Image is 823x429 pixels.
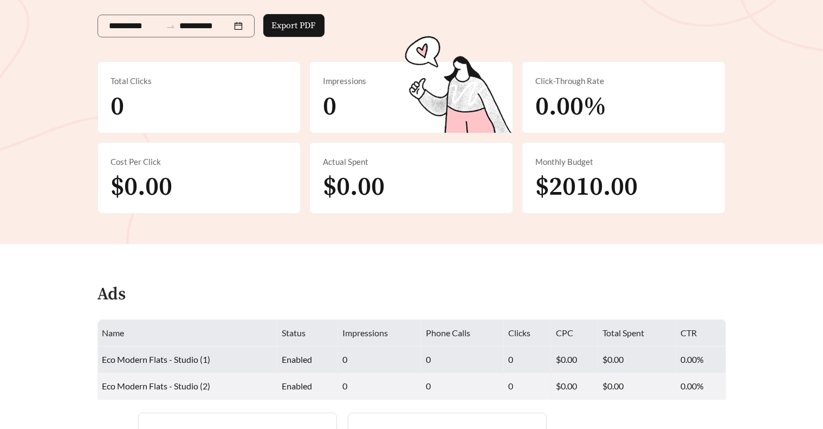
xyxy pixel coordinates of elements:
[681,328,697,338] span: CTR
[598,320,676,347] th: Total Spent
[556,328,573,338] span: CPC
[535,91,606,123] span: 0.00%
[166,21,176,31] span: to
[676,347,726,373] td: 0.00%
[338,347,422,373] td: 0
[422,320,503,347] th: Phone Calls
[277,320,338,347] th: Status
[422,347,503,373] td: 0
[504,373,552,400] td: 0
[98,320,278,347] th: Name
[598,373,676,400] td: $0.00
[535,171,638,203] span: $2010.00
[323,171,385,203] span: $0.00
[422,373,503,400] td: 0
[676,373,726,400] td: 0.00%
[282,354,312,364] span: enabled
[166,22,176,31] span: swap-right
[263,14,325,37] button: Export PDF
[111,171,173,203] span: $0.00
[102,381,211,391] span: Eco Modern Flats - Studio (2)
[552,347,598,373] td: $0.00
[272,19,316,32] span: Export PDF
[111,91,125,123] span: 0
[504,347,552,373] td: 0
[535,75,712,87] div: Click-Through Rate
[111,156,288,168] div: Cost Per Click
[598,347,676,373] td: $0.00
[323,91,336,123] span: 0
[552,373,598,400] td: $0.00
[535,156,712,168] div: Monthly Budget
[323,156,500,168] div: Actual Spent
[102,354,211,364] span: Eco Modern Flats - Studio (1)
[323,75,500,87] div: Impressions
[338,373,422,400] td: 0
[98,285,126,304] h4: Ads
[111,75,288,87] div: Total Clicks
[282,381,312,391] span: enabled
[338,320,422,347] th: Impressions
[504,320,552,347] th: Clicks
